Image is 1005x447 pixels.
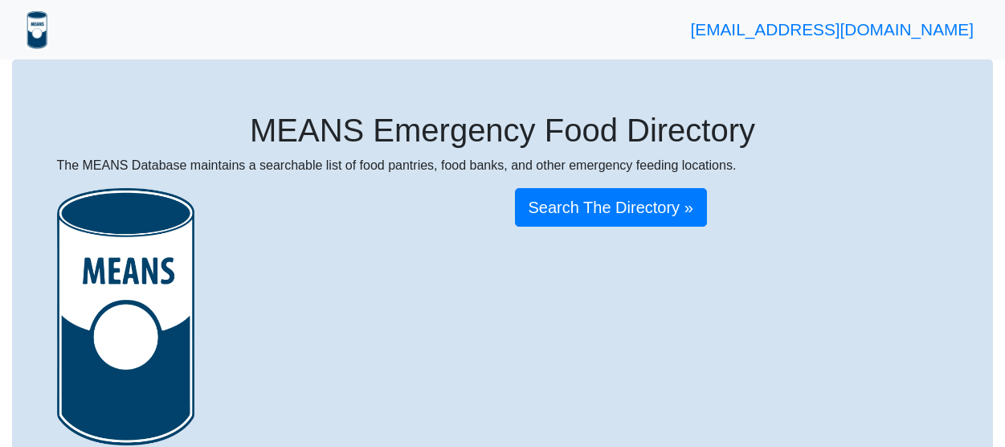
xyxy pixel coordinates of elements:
p: The MEANS Database maintains a searchable list of food pantries, food banks, and other emergency ... [57,156,949,175]
h1: MEANS Emergency Food Directory [57,111,949,150]
a: Search The Directory » [515,188,707,227]
a: [EMAIL_ADDRESS][DOMAIN_NAME] [691,20,974,39]
img: means_logo_icon-d55156e168a82ddf0167a9d1abdfb2fa.jpg [25,10,48,49]
img: means_logo_high_resolution-43b65e5e111e8e5244ca2287a66048fd.png [57,188,195,445]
